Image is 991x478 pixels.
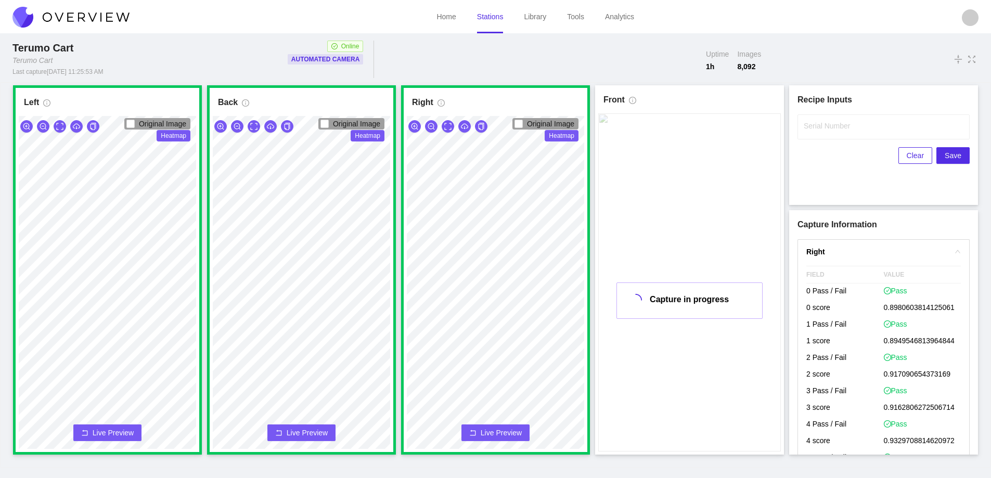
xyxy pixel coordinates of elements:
p: 0.8949546813964844 [884,333,961,350]
div: Terumo Cart [12,41,78,55]
span: fullscreen [967,54,976,65]
span: loading [627,291,645,309]
p: 0 Pass / Fail [806,283,884,300]
span: Heatmap [157,130,190,141]
span: Images [737,49,761,59]
button: copy [281,120,293,133]
button: copy [475,120,487,133]
p: 5 Pass / Fail [806,450,884,467]
button: expand [442,120,454,133]
span: VALUE [884,266,961,283]
span: cloud-download [267,123,274,131]
span: info-circle [43,99,50,111]
span: info-circle [437,99,445,111]
button: zoom-out [37,120,49,133]
span: zoom-out [234,123,241,131]
span: expand [250,123,258,131]
a: Library [524,12,546,21]
span: zoom-out [428,123,435,131]
span: vertical-align-middle [954,53,963,66]
span: info-circle [242,99,249,111]
span: right [955,249,961,255]
button: zoom-out [425,120,437,133]
span: Capture in progress [650,295,729,304]
span: check-circle [884,387,891,394]
span: Terumo Cart [12,42,73,54]
h1: Front [603,94,625,106]
label: Serial Number [804,121,850,131]
span: zoom-out [40,123,47,131]
span: check-circle [884,354,891,361]
span: rollback [469,429,477,437]
a: Stations [477,12,504,21]
span: Original Image [139,120,186,128]
span: Pass [884,419,907,429]
span: zoom-in [217,123,224,131]
span: copy [478,123,485,131]
h4: Right [806,246,948,257]
span: Pass [884,385,907,396]
span: Original Image [527,120,574,128]
span: Heatmap [351,130,384,141]
span: rollback [81,429,88,437]
span: copy [284,123,291,131]
span: Pass [884,319,907,329]
span: 1 h [706,61,729,72]
button: zoom-in [214,120,227,133]
span: expand [56,123,63,131]
p: 0.917090654373169 [884,367,961,383]
span: FIELD [806,266,884,283]
button: zoom-in [408,120,421,133]
button: cloud-download [264,120,277,133]
span: Live Preview [287,428,328,438]
button: expand [54,120,66,133]
span: check-circle [884,287,891,294]
p: 0 score [806,300,884,317]
span: cloud-download [461,123,468,131]
button: cloud-download [458,120,471,133]
p: 2 Pass / Fail [806,350,884,367]
button: rollbackLive Preview [461,424,530,441]
div: Last capture [DATE] 11:25:53 AM [12,68,104,76]
p: 2 score [806,367,884,383]
p: 0.9329708814620972 [884,433,961,450]
button: Clear [898,147,932,164]
span: 8,092 [737,61,761,72]
h1: Capture Information [797,218,970,231]
p: 3 Pass / Fail [806,383,884,400]
div: Terumo Cart [12,55,53,66]
span: zoom-in [23,123,30,131]
span: rollback [275,429,282,437]
button: cloud-download [70,120,83,133]
a: Tools [567,12,584,21]
span: Pass [884,286,907,296]
button: rollbackLive Preview [73,424,141,441]
p: 0.9162806272506714 [884,400,961,417]
button: zoom-in [20,120,33,133]
span: Save [945,150,961,161]
p: 1 Pass / Fail [806,317,884,333]
span: Heatmap [545,130,578,141]
h1: Recipe Inputs [797,94,970,106]
span: check-circle [331,43,338,49]
div: rightRight [798,240,969,264]
span: Pass [884,352,907,363]
span: Live Preview [481,428,522,438]
span: copy [89,123,97,131]
span: Live Preview [93,428,134,438]
span: zoom-in [411,123,418,131]
span: check-circle [884,454,891,461]
span: cloud-download [73,123,80,131]
p: 3 score [806,400,884,417]
a: Analytics [605,12,634,21]
p: 1 score [806,333,884,350]
p: 4 Pass / Fail [806,417,884,433]
span: Clear [907,150,924,161]
button: rollbackLive Preview [267,424,336,441]
span: check-circle [884,320,891,328]
span: Original Image [333,120,380,128]
span: Online [341,41,359,51]
span: expand [444,123,452,131]
img: Overview [12,7,130,28]
h1: Right [412,96,433,109]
